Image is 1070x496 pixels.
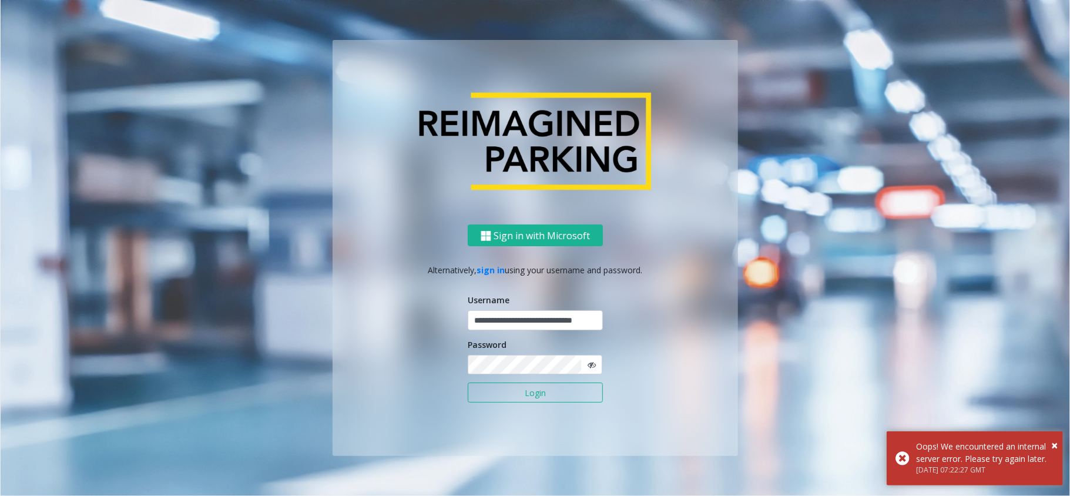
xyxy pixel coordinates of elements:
[344,264,726,276] p: Alternatively, using your username and password.
[1051,437,1058,453] span: ×
[1051,437,1058,454] button: Close
[477,264,505,276] a: sign in
[468,339,507,351] label: Password
[916,465,1054,475] div: [DATE] 07:22:27 GMT
[468,294,509,306] label: Username
[468,383,603,403] button: Login
[916,440,1054,465] div: Oops! We encountered an internal server error. Please try again later.
[468,225,603,247] button: Sign in with Microsoft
